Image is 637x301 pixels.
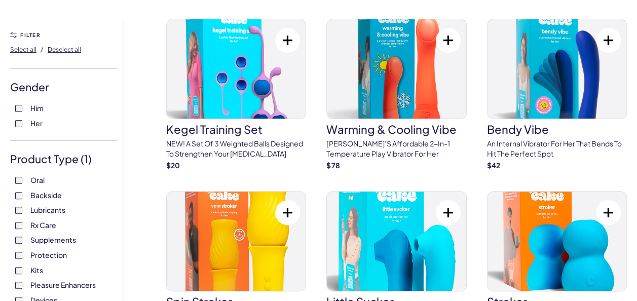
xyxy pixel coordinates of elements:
[30,173,45,186] span: Oral
[10,41,36,57] button: Select all
[487,124,627,135] h3: Bendy Vibe
[488,19,626,119] img: Bendy Vibe
[15,222,22,229] input: Rx Care
[166,139,306,159] p: NEW! A set of 3 weighted balls designed to strengthen your [MEDICAL_DATA]
[30,101,44,115] span: Him
[167,192,306,291] img: spin stroker
[15,267,22,274] input: Kits
[30,248,67,261] span: Protection
[15,207,22,214] input: Lubricants
[30,233,76,246] span: Supplements
[30,189,62,202] span: Backside
[48,46,81,53] span: Deselect all
[15,237,22,244] input: Supplements
[15,192,22,199] input: Backside
[15,252,22,259] input: Protection
[30,203,65,216] span: Lubricants
[326,19,466,171] a: Warming & Cooling VibeWarming & Cooling Vibe[PERSON_NAME]’s affordable 2-in-1 temperature play vi...
[487,19,627,171] a: Bendy VibeBendy VibeAn internal vibrator for her that bends to hit the perfect spot$42
[10,46,36,53] span: Select all
[41,45,44,54] span: /
[487,139,627,159] p: An internal vibrator for her that bends to hit the perfect spot
[326,124,466,135] h3: Warming & Cooling Vibe
[30,264,43,277] span: Kits
[327,192,466,291] img: little sucker
[15,282,22,289] input: Pleasure Enhancers
[15,120,22,127] input: Her
[166,161,180,170] strong: $ 20
[326,161,340,170] strong: $ 78
[487,161,500,170] strong: $ 42
[30,278,96,291] span: Pleasure Enhancers
[166,124,306,135] h3: Kegel Training Set
[327,19,466,119] img: Warming & Cooling Vibe
[326,139,466,159] p: [PERSON_NAME]’s affordable 2-in-1 temperature play vibrator for her
[15,105,22,112] input: Him
[167,19,306,119] img: Kegel Training Set
[30,218,56,232] span: Rx Care
[166,19,306,171] a: Kegel Training SetKegel Training SetNEW! A set of 3 weighted balls designed to strengthen your [M...
[48,41,81,57] button: Deselect all
[15,177,22,184] input: Oral
[30,117,43,130] span: Her
[488,192,626,291] img: stroker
